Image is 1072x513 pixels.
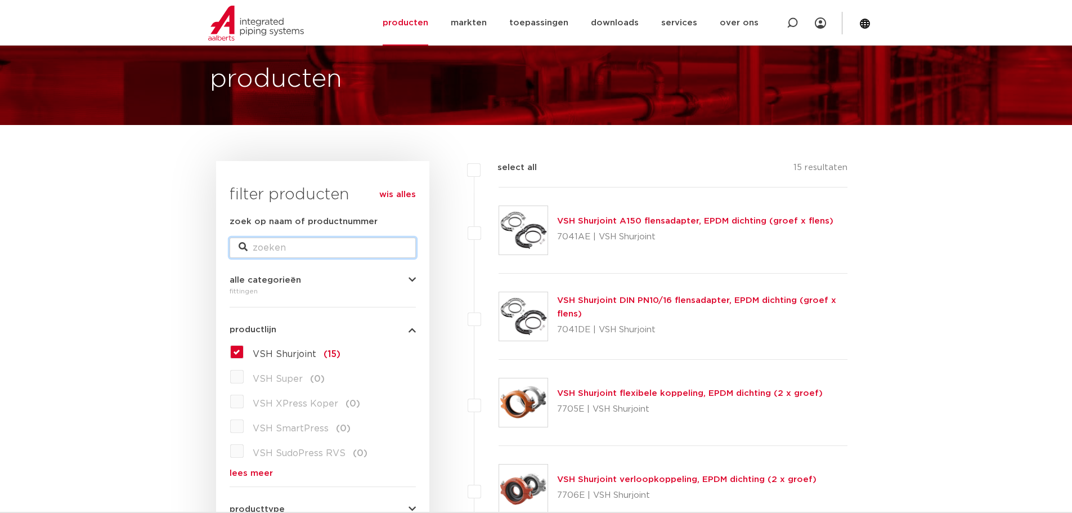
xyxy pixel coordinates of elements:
[230,276,416,284] button: alle categorieën
[557,389,823,398] a: VSH Shurjoint flexibele koppeling, EPDM dichting (2 x groef)
[379,188,416,202] a: wis alles
[253,374,303,383] span: VSH Super
[499,292,548,341] img: Thumbnail for VSH Shurjoint DIN PN10/16 flensadapter, EPDM dichting (groef x flens)
[230,284,416,298] div: fittingen
[353,449,367,458] span: (0)
[346,399,360,408] span: (0)
[230,325,276,334] span: productlijn
[253,399,338,408] span: VSH XPress Koper
[336,424,351,433] span: (0)
[793,161,847,179] p: 15 resultaten
[253,350,316,359] span: VSH Shurjoint
[481,161,537,175] label: select all
[230,215,378,229] label: zoek op naam of productnummer
[557,228,833,246] p: 7041AE | VSH Shurjoint
[310,374,325,383] span: (0)
[499,465,548,513] img: Thumbnail for VSH Shurjoint verloopkoppeling, EPDM dichting (2 x groef)
[557,296,836,318] a: VSH Shurjoint DIN PN10/16 flensadapter, EPDM dichting (groef x flens)
[557,321,848,339] p: 7041DE | VSH Shurjoint
[253,424,329,433] span: VSH SmartPress
[557,400,823,418] p: 7705E | VSH Shurjoint
[557,475,817,484] a: VSH Shurjoint verloopkoppeling, EPDM dichting (2 x groef)
[499,378,548,427] img: Thumbnail for VSH Shurjoint flexibele koppeling, EPDM dichting (2 x groef)
[557,217,833,225] a: VSH Shurjoint A150 flensadapter, EPDM dichting (groef x flens)
[210,61,342,97] h1: producten
[230,184,416,206] h3: filter producten
[230,238,416,258] input: zoeken
[253,449,346,458] span: VSH SudoPress RVS
[230,469,416,478] a: lees meer
[324,350,340,359] span: (15)
[230,325,416,334] button: productlijn
[230,276,301,284] span: alle categorieën
[499,206,548,255] img: Thumbnail for VSH Shurjoint A150 flensadapter, EPDM dichting (groef x flens)
[557,487,817,505] p: 7706E | VSH Shurjoint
